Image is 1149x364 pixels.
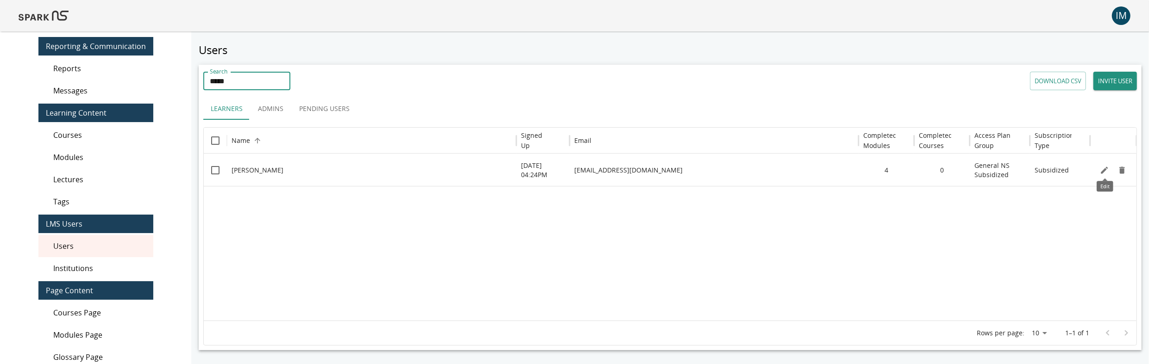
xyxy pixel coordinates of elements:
div: Page Content [38,281,153,300]
button: Learners [203,98,250,120]
span: Page Content [46,285,146,296]
span: Courses [53,130,146,141]
button: Edit [1098,163,1111,177]
div: 0 [914,154,970,186]
span: Courses Page [53,307,146,318]
span: Reporting & Communication [46,41,146,52]
label: Search [210,68,228,75]
button: Sort [592,134,605,147]
p: Subsidized [1035,166,1069,175]
div: Institutions [38,257,153,279]
div: Messages [38,80,153,102]
div: Courses Page [38,302,153,324]
p: [PERSON_NAME] [232,166,283,175]
div: Learning Content [38,104,153,122]
p: Rows per page: [977,328,1024,338]
span: Messages [53,85,146,96]
svg: Remove [1118,166,1127,175]
div: Name [232,136,250,145]
button: Delete [1115,163,1129,177]
span: Modules [53,152,146,163]
p: [DATE] 04:24PM [521,161,565,179]
button: Download CSV [1030,72,1086,90]
h6: Completed Courses [919,130,953,151]
button: Pending Users [292,98,357,120]
span: Modules Page [53,329,146,340]
div: 10 [1028,327,1050,340]
button: Sort [952,134,965,147]
div: Modules [38,146,153,168]
div: IM [1112,6,1130,25]
span: Tags [53,196,146,207]
div: user types [203,98,1137,120]
button: account of current user [1112,6,1130,25]
h5: Users [199,43,1142,57]
span: LMS Users [46,218,146,229]
div: 4 [859,154,914,186]
div: Tags [38,191,153,213]
svg: Edit [1100,166,1109,175]
button: Invite user [1093,72,1137,90]
div: Courses [38,124,153,146]
p: 1–1 of 1 [1065,328,1089,338]
div: Email [574,136,591,145]
h6: Completed Modules [863,130,897,151]
button: Sort [251,134,264,147]
span: Users [53,241,146,252]
span: Institutions [53,263,146,274]
div: Reports [38,57,153,80]
div: Users [38,235,153,257]
button: Sort [1073,134,1086,147]
button: Sort [897,134,910,147]
h6: Access Plan Group [974,130,1025,151]
button: Admins [250,98,292,120]
div: Ikezu.Seiko@mayo.edu [570,154,859,186]
div: Edit [1097,181,1113,191]
button: Sort [552,134,565,147]
div: Reporting & Communication [38,37,153,56]
div: Lectures [38,168,153,191]
div: LMS Users [38,215,153,233]
h6: Signed Up [521,130,551,151]
span: Learning Content [46,107,146,118]
h6: Subscription Type [1035,130,1074,151]
span: Reports [53,63,146,74]
p: General NS Subsidized [974,161,1025,179]
span: Glossary Page [53,352,146,363]
span: Lectures [53,174,146,185]
img: Logo of SPARK at Stanford [19,5,69,27]
div: Modules Page [38,324,153,346]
